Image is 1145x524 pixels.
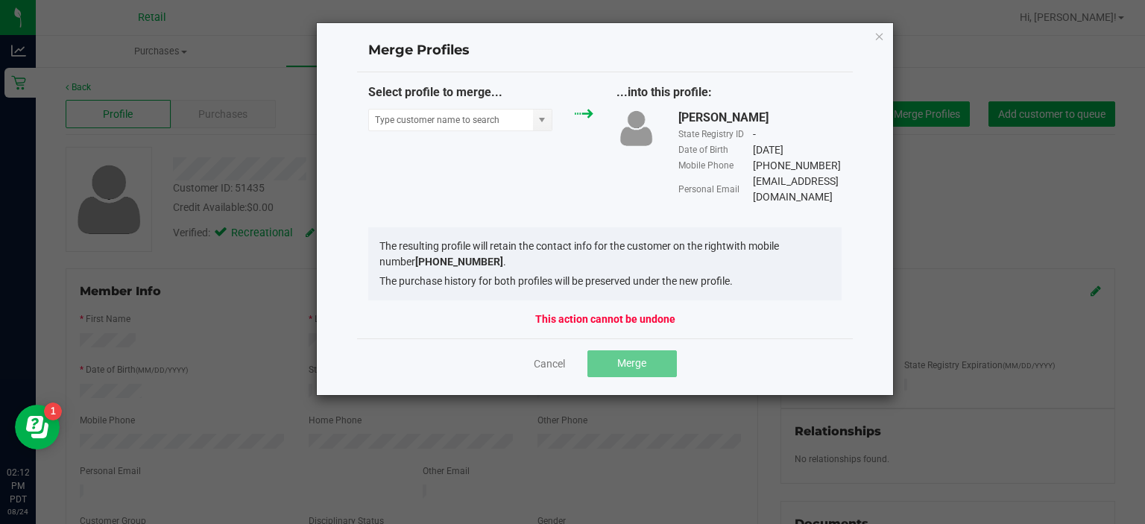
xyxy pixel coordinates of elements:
strong: This action cannot be undone [535,312,675,327]
div: [DATE] [753,142,783,158]
li: The resulting profile will retain the contact info for the customer on the right [379,239,831,270]
input: NO DATA FOUND [369,110,533,130]
div: - [753,127,756,142]
iframe: Resource center [15,405,60,449]
strong: [PHONE_NUMBER] [415,256,503,268]
button: Close [874,27,885,45]
div: [PERSON_NAME] [678,109,769,127]
div: Date of Birth [678,143,753,157]
span: Select profile to merge... [368,85,502,99]
div: Mobile Phone [678,159,753,172]
div: Personal Email [678,183,753,196]
span: Merge [617,357,646,369]
img: user-icon.png [616,109,656,148]
span: ...into this profile: [616,85,712,99]
a: Cancel [534,356,565,371]
span: with mobile number . [379,240,779,268]
iframe: Resource center unread badge [44,403,62,420]
img: green_arrow.svg [575,109,593,119]
li: The purchase history for both profiles will be preserved under the new profile. [379,274,831,289]
div: [EMAIL_ADDRESS][DOMAIN_NAME] [753,174,842,205]
button: Merge [587,350,677,377]
h4: Merge Profiles [368,41,842,60]
div: [PHONE_NUMBER] [753,158,841,174]
div: State Registry ID [678,127,753,141]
